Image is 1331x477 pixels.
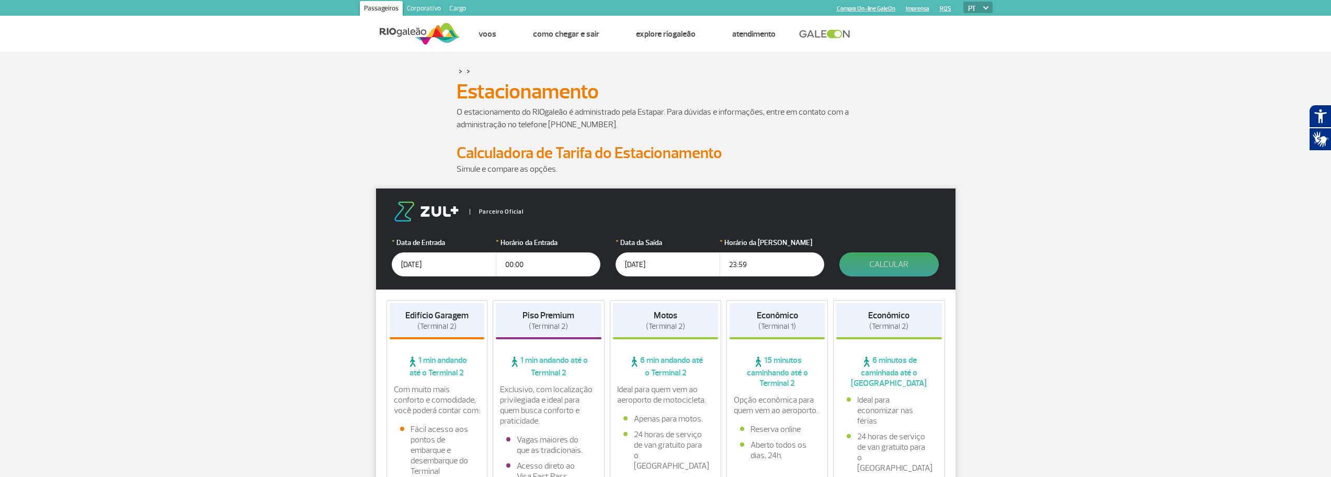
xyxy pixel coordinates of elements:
strong: Piso Premium [522,310,574,321]
li: Vagas maiores do que as tradicionais. [506,435,591,456]
li: Ideal para economizar nas férias [847,395,931,426]
span: 6 minutos de caminhada até o [GEOGRAPHIC_DATA] [836,355,942,389]
li: Aberto todos os dias, 24h. [740,440,814,461]
input: hh:mm [496,252,600,276]
li: Apenas para motos. [623,414,708,424]
span: (Terminal 2) [417,321,457,331]
input: dd/mm/aaaa [392,252,496,276]
a: Corporativo [403,1,445,18]
label: Horário da Entrada [496,237,600,248]
a: Imprensa [906,5,929,12]
h1: Estacionamento [457,83,875,101]
li: 24 horas de serviço de van gratuito para o [GEOGRAPHIC_DATA] [847,431,931,473]
span: 15 minutos caminhando até o Terminal 2 [730,355,825,389]
span: 1 min andando até o Terminal 2 [496,355,601,378]
strong: Econômico [868,310,909,321]
span: (Terminal 2) [646,321,685,331]
label: Data da Saída [616,237,720,248]
a: Cargo [445,1,470,18]
span: (Terminal 2) [529,321,568,331]
span: 1 min andando até o Terminal 2 [390,355,485,378]
a: Compra On-line GaleOn [837,5,895,12]
li: Reserva online [740,424,814,435]
p: Exclusivo, com localização privilegiada e ideal para quem busca conforto e praticidade. [500,384,597,426]
span: (Terminal 1) [758,321,796,331]
a: Voos [479,29,496,39]
strong: Edifício Garagem [405,310,469,321]
a: > [459,65,462,77]
input: dd/mm/aaaa [616,252,720,276]
label: Horário da [PERSON_NAME] [720,237,824,248]
a: Passageiros [360,1,403,18]
span: (Terminal 2) [869,321,908,331]
h2: Calculadora de Tarifa do Estacionamento [457,143,875,163]
button: Abrir tradutor de língua de sinais. [1309,128,1331,151]
button: Abrir recursos assistivos. [1309,105,1331,128]
a: RQS [940,5,951,12]
p: Simule e compare as opções. [457,163,875,175]
label: Data de Entrada [392,237,496,248]
li: Fácil acesso aos pontos de embarque e desembarque do Terminal [400,424,474,476]
strong: Econômico [757,310,798,321]
a: Como chegar e sair [533,29,599,39]
p: Opção econômica para quem vem ao aeroporto. [734,395,821,416]
span: Parceiro Oficial [470,209,524,215]
p: Com muito mais conforto e comodidade, você poderá contar com: [394,384,481,416]
li: 24 horas de serviço de van gratuito para o [GEOGRAPHIC_DATA] [623,429,708,471]
p: Ideal para quem vem ao aeroporto de motocicleta. [617,384,714,405]
span: 6 min andando até o Terminal 2 [613,355,719,378]
a: > [467,65,470,77]
a: Atendimento [732,29,776,39]
img: logo-zul.png [392,202,461,221]
a: Explore RIOgaleão [636,29,696,39]
strong: Motos [654,310,677,321]
input: hh:mm [720,252,824,276]
div: Plugin de acessibilidade da Hand Talk. [1309,105,1331,151]
p: O estacionamento do RIOgaleão é administrado pela Estapar. Para dúvidas e informações, entre em c... [457,106,875,131]
button: Calcular [839,252,939,276]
